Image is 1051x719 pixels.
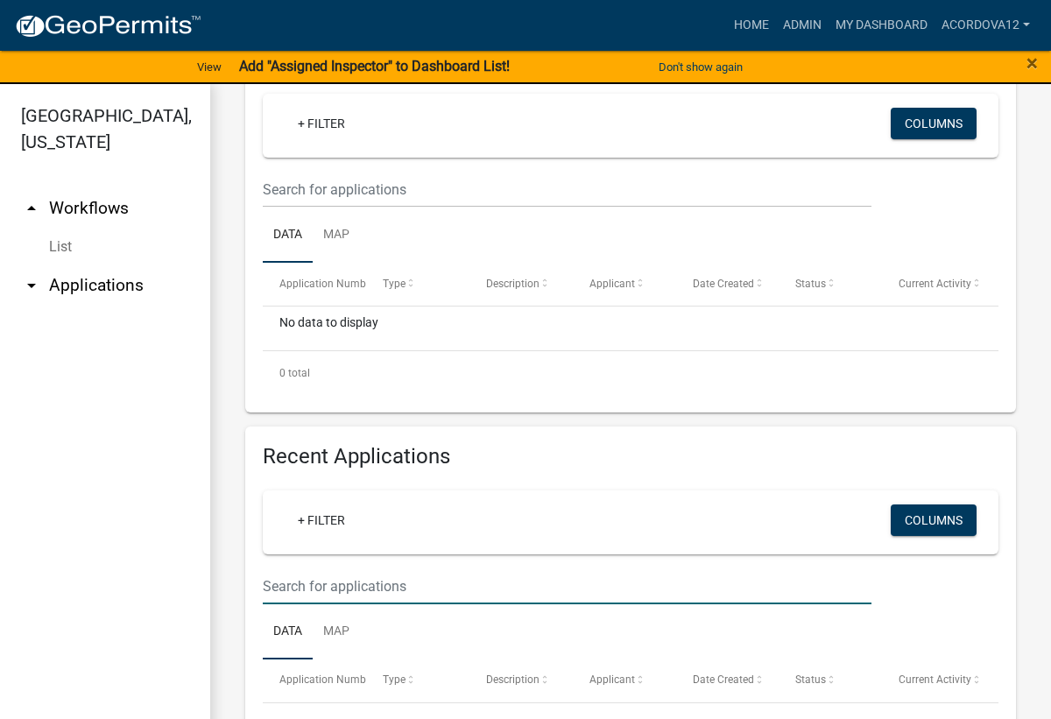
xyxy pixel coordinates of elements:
[935,9,1037,42] a: ACORDOVA12
[776,9,829,42] a: Admin
[263,208,313,264] a: Data
[263,351,998,395] div: 0 total
[779,263,882,305] datatable-header-cell: Status
[899,673,971,686] span: Current Activity
[313,208,360,264] a: Map
[383,673,406,686] span: Type
[263,659,366,701] datatable-header-cell: Application Number
[779,659,882,701] datatable-header-cell: Status
[882,659,985,701] datatable-header-cell: Current Activity
[675,263,779,305] datatable-header-cell: Date Created
[263,172,871,208] input: Search for applications
[675,659,779,701] datatable-header-cell: Date Created
[469,263,573,305] datatable-header-cell: Description
[284,108,359,139] a: + Filter
[263,604,313,660] a: Data
[1026,51,1038,75] span: ×
[279,673,375,686] span: Application Number
[1026,53,1038,74] button: Close
[263,263,366,305] datatable-header-cell: Application Number
[795,278,826,290] span: Status
[589,673,635,686] span: Applicant
[727,9,776,42] a: Home
[263,444,998,469] h4: Recent Applications
[366,659,469,701] datatable-header-cell: Type
[190,53,229,81] a: View
[882,263,985,305] datatable-header-cell: Current Activity
[795,673,826,686] span: Status
[899,278,971,290] span: Current Activity
[891,108,977,139] button: Columns
[486,278,540,290] span: Description
[284,504,359,536] a: + Filter
[239,58,510,74] strong: Add "Assigned Inspector" to Dashboard List!
[573,659,676,701] datatable-header-cell: Applicant
[21,198,42,219] i: arrow_drop_up
[693,673,754,686] span: Date Created
[573,263,676,305] datatable-header-cell: Applicant
[589,278,635,290] span: Applicant
[486,673,540,686] span: Description
[652,53,750,81] button: Don't show again
[366,263,469,305] datatable-header-cell: Type
[279,278,375,290] span: Application Number
[313,604,360,660] a: Map
[469,659,573,701] datatable-header-cell: Description
[693,278,754,290] span: Date Created
[829,9,935,42] a: My Dashboard
[383,278,406,290] span: Type
[263,307,998,350] div: No data to display
[21,275,42,296] i: arrow_drop_down
[263,568,871,604] input: Search for applications
[891,504,977,536] button: Columns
